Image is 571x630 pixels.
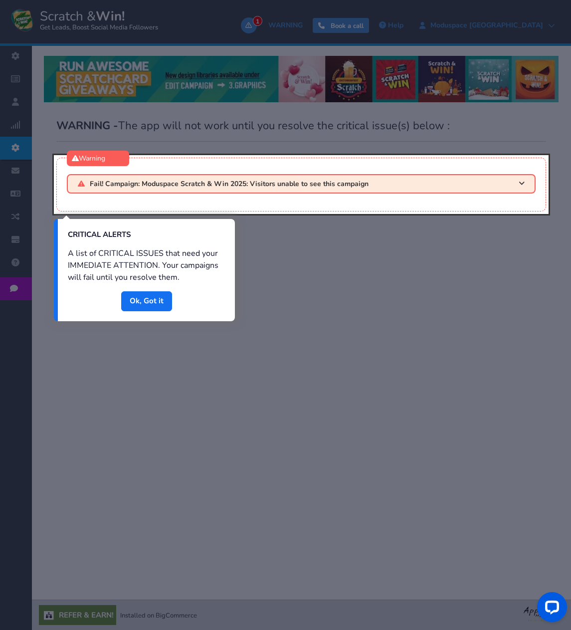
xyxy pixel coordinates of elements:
[121,291,172,311] a: Done
[67,151,129,166] div: Warning
[58,244,235,291] div: A list of CRITICAL ISSUES that need your IMMEDIATE ATTENTION. Your campaigns will fail until you ...
[529,588,571,630] iframe: LiveChat chat widget
[68,229,216,240] h1: CRITICAL ALERTS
